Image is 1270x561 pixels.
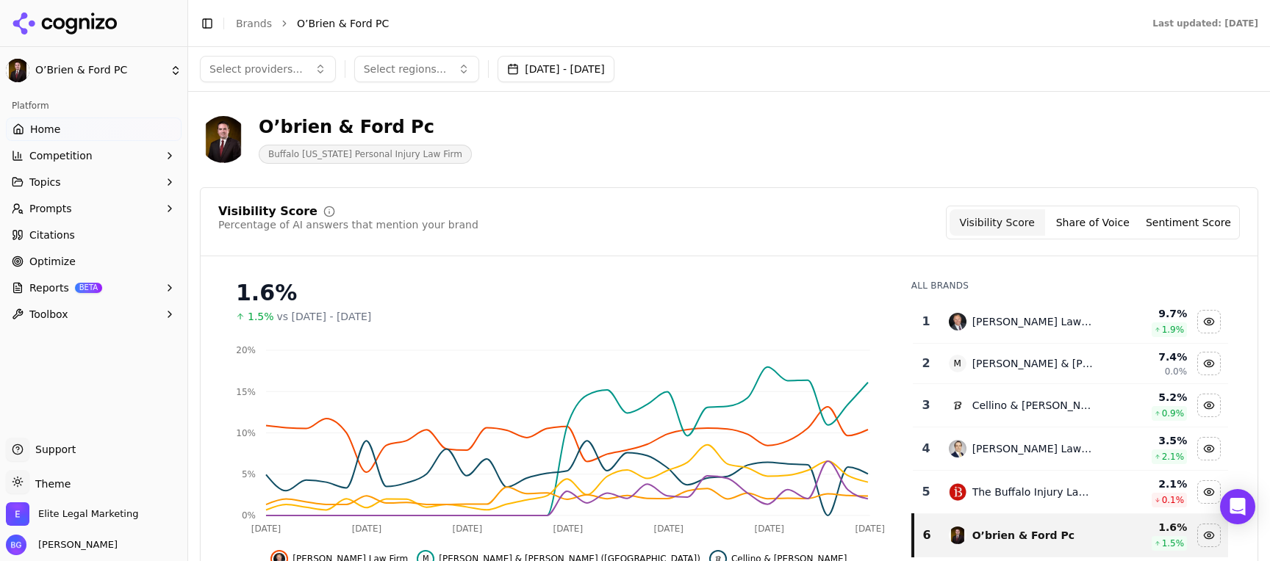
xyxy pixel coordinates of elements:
span: Theme [29,478,71,490]
div: 2 [919,355,934,372]
button: [DATE] - [DATE] [498,56,614,82]
a: Home [6,117,182,141]
button: Hide the buffalo injury law firm data [1197,480,1221,504]
tr: 2M[PERSON_NAME] & [PERSON_NAME] ([GEOGRAPHIC_DATA])7.4%0.0%Hide morgan & morgan (buffalo region) ... [913,344,1228,384]
span: Elite Legal Marketing [38,507,138,521]
div: 1.6 % [1106,520,1187,535]
span: Optimize [29,254,76,269]
div: Platform [6,94,182,117]
div: 3 [919,397,934,414]
tspan: 10% [236,428,256,438]
span: Citations [29,228,75,242]
button: Open user button [6,535,118,555]
tspan: [DATE] [352,524,382,534]
img: the buffalo injury law firm [949,483,966,501]
tr: 6o’brien & ford pcO’brien & Ford Pc1.6%1.5%Hide o’brien & ford pc data [913,514,1228,557]
img: Brian Gomez [6,535,26,555]
img: dietrich law firm [949,313,966,330]
span: O’Brien & Ford PC [297,16,389,31]
button: ReportsBETA [6,276,182,300]
tspan: [DATE] [251,524,281,534]
button: Toolbox [6,303,182,326]
tspan: [DATE] [855,524,885,534]
button: Topics [6,170,182,194]
tspan: [DATE] [754,524,784,534]
tspan: [DATE] [553,524,584,534]
span: Select regions... [364,62,447,76]
div: Percentage of AI answers that mention your brand [218,217,478,232]
span: Topics [29,175,61,189]
span: Buffalo [US_STATE] Personal Injury Law Firm [259,145,472,164]
span: 1.5 % [1162,538,1185,549]
span: [PERSON_NAME] [32,538,118,551]
tspan: 20% [236,345,256,355]
tr: 3cellino & barnesCellino & [PERSON_NAME]5.2%0.9%Hide cellino & barnes data [913,384,1228,427]
span: Prompts [29,201,72,216]
img: towey law pllc [949,440,966,457]
button: Open organization switcher [6,502,138,526]
div: Visibility Score [218,206,317,217]
img: O’Brien & Ford PC [6,59,29,82]
div: 6 [920,526,934,544]
tspan: 0% [242,510,256,521]
button: Hide dietrich law firm data [1197,310,1221,333]
a: Optimize [6,250,182,273]
span: 0.0% [1165,366,1188,377]
span: O’Brien & Ford PC [35,64,164,77]
div: 1 [919,313,934,330]
div: 2.1 % [1106,477,1187,491]
a: Citations [6,223,182,247]
button: Hide cellino & barnes data [1197,394,1221,417]
tr: 5the buffalo injury law firmThe Buffalo Injury Law Firm2.1%0.1%Hide the buffalo injury law firm data [913,471,1228,514]
div: 3.5 % [1106,433,1187,448]
tspan: 15% [236,387,256,397]
span: Select providers... [209,62,303,76]
span: Support [29,442,76,457]
img: o’brien & ford pc [949,526,966,544]
button: Hide towey law pllc data [1197,437,1221,460]
a: Brands [236,18,272,29]
span: 1.9 % [1162,324,1185,336]
span: 1.5% [248,309,274,324]
div: 5 [919,483,934,501]
button: Hide o’brien & ford pc data [1197,524,1221,547]
tr: 1dietrich law firm[PERSON_NAME] Law Firm9.7%1.9%Hide dietrich law firm data [913,300,1228,344]
img: O’Brien & Ford PC [200,116,247,163]
span: 0.9 % [1162,408,1185,419]
tspan: [DATE] [654,524,684,534]
div: 7.4 % [1106,350,1187,364]
button: Hide morgan & morgan (buffalo region) data [1197,352,1221,375]
span: vs [DATE] - [DATE] [277,309,372,324]
div: O’brien & Ford Pc [259,115,472,139]
img: cellino & barnes [949,397,966,414]
div: 5.2 % [1106,390,1187,405]
button: Prompts [6,197,182,220]
span: Reports [29,280,69,295]
div: [PERSON_NAME] Law Pllc [972,441,1094,456]
div: Cellino & [PERSON_NAME] [972,398,1094,413]
span: Toolbox [29,307,68,322]
button: Visibility Score [950,209,1045,236]
div: Last updated: [DATE] [1152,18,1258,29]
tspan: 5% [242,469,256,479]
button: Competition [6,144,182,167]
tr: 4towey law pllc[PERSON_NAME] Law Pllc3.5%2.1%Hide towey law pllc data [913,427,1228,471]
div: [PERSON_NAME] Law Firm [972,314,1094,329]
span: BETA [75,283,102,293]
div: 4 [919,440,934,457]
div: Open Intercom Messenger [1220,489,1255,524]
span: M [949,355,966,372]
span: 2.1 % [1162,451,1185,463]
span: 0.1 % [1162,494,1185,506]
button: Share of Voice [1045,209,1141,236]
nav: breadcrumb [236,16,1123,31]
tspan: [DATE] [453,524,483,534]
img: Elite Legal Marketing [6,502,29,526]
div: [PERSON_NAME] & [PERSON_NAME] ([GEOGRAPHIC_DATA]) [972,356,1094,371]
div: 1.6% [236,280,882,306]
button: Sentiment Score [1141,209,1236,236]
div: All Brands [911,280,1228,292]
div: O’brien & Ford Pc [972,528,1075,543]
span: Competition [29,148,93,163]
div: 9.7 % [1106,306,1187,321]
